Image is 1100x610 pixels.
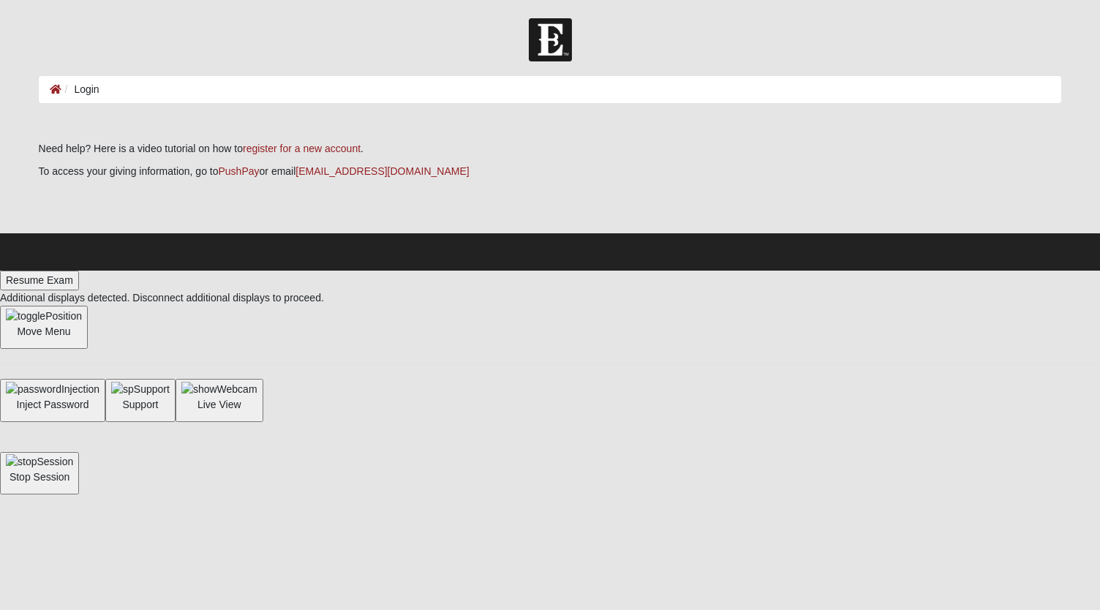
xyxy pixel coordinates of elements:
p: Inject Password [6,397,99,413]
p: Move Menu [6,324,82,339]
p: Stop Session [6,470,73,485]
img: togglePosition [6,309,82,324]
p: Support [111,397,170,413]
img: passwordInjection [6,382,99,397]
p: Live View [181,397,257,413]
img: Church of Eleven22 Logo [529,18,572,61]
p: Need help? Here is a video tutorial on how to . [39,141,1062,157]
button: Support [105,379,176,422]
button: Live View [176,379,263,422]
a: [EMAIL_ADDRESS][DOMAIN_NAME] [295,165,469,177]
a: PushPay [219,165,260,177]
li: Login [61,82,99,97]
img: showWebcam [181,382,257,397]
p: To access your giving information, go to or email [39,164,1062,179]
a: register for a new account [243,143,361,154]
img: stopSession [6,454,73,470]
img: spSupport [111,382,170,397]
